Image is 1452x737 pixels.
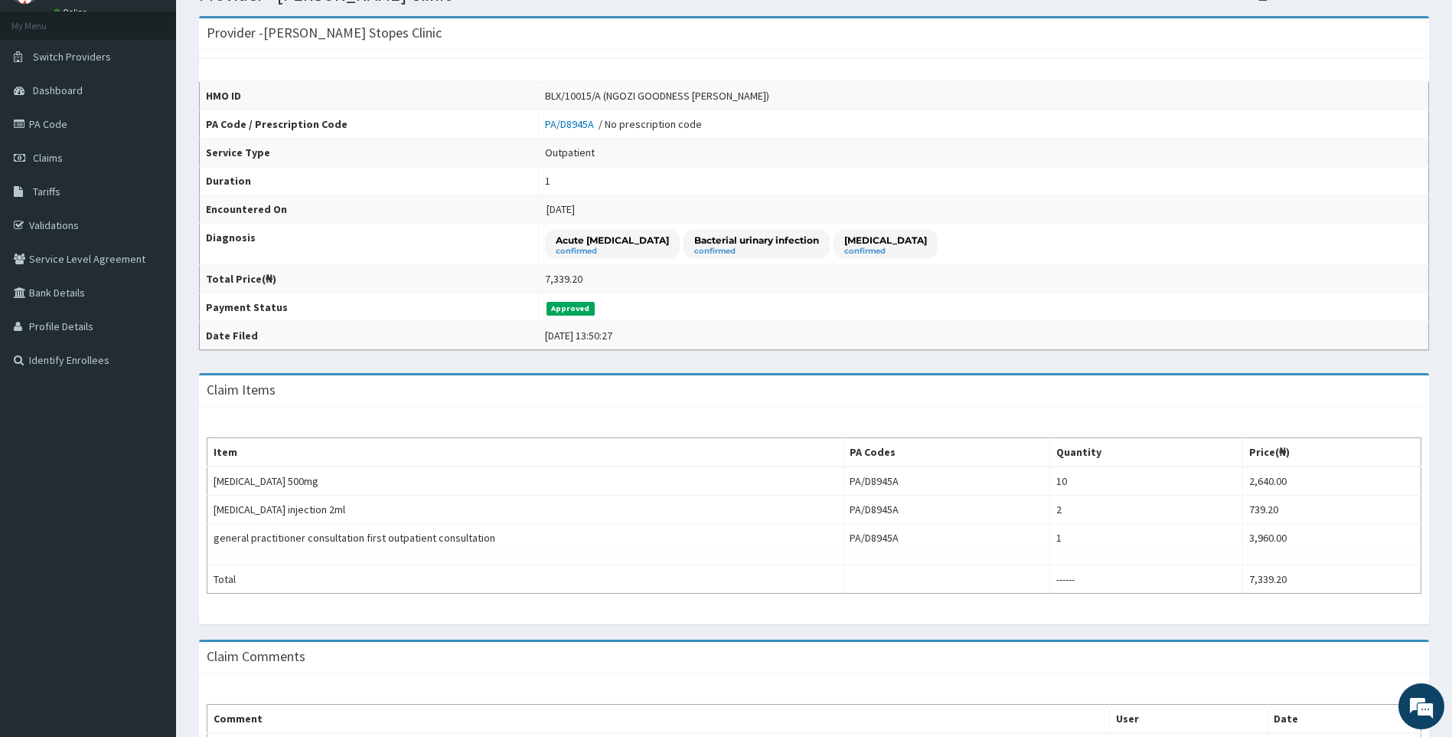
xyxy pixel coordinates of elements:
[207,565,843,594] td: Total
[844,234,927,247] p: [MEDICAL_DATA]
[843,496,1049,524] td: PA/D8945A
[1049,438,1243,467] th: Quantity
[843,467,1049,496] td: PA/D8945A
[200,224,539,265] th: Diagnosis
[547,302,595,316] span: Approved
[844,247,927,255] small: confirmed
[8,418,292,472] textarea: Type your message and hit 'Enter'
[1243,565,1421,594] td: 7,339.20
[200,322,539,350] th: Date Filed
[207,26,442,40] h3: Provider - [PERSON_NAME] Stopes Clinic
[200,265,539,293] th: Total Price(₦)
[207,650,305,663] h3: Claim Comments
[207,383,276,397] h3: Claim Items
[207,524,843,552] td: general practitioner consultation first outpatient consultation
[200,82,539,110] th: HMO ID
[1243,524,1421,552] td: 3,960.00
[54,7,90,18] a: Online
[207,496,843,524] td: [MEDICAL_DATA] injection 2ml
[80,86,257,106] div: Chat with us now
[1110,705,1268,734] th: User
[1243,496,1421,524] td: 739.20
[1243,438,1421,467] th: Price(₦)
[1049,524,1243,552] td: 1
[1243,467,1421,496] td: 2,640.00
[545,328,612,343] div: [DATE] 13:50:27
[694,234,819,247] p: Bacterial urinary infection
[843,524,1049,552] td: PA/D8945A
[207,467,843,496] td: [MEDICAL_DATA] 500mg
[200,167,539,195] th: Duration
[556,247,669,255] small: confirmed
[207,705,1110,734] th: Comment
[545,145,595,160] div: Outpatient
[545,271,582,287] div: 7,339.20
[33,151,63,165] span: Claims
[1268,705,1421,734] th: Date
[207,438,843,467] th: Item
[251,8,288,44] div: Minimize live chat window
[200,110,539,139] th: PA Code / Prescription Code
[545,173,550,188] div: 1
[545,88,769,103] div: BLX/10015/A (NGOZI GOODNESS [PERSON_NAME])
[33,50,111,64] span: Switch Providers
[1049,565,1243,594] td: ------
[33,84,83,97] span: Dashboard
[547,202,575,216] span: [DATE]
[1049,467,1243,496] td: 10
[89,193,211,348] span: We're online!
[200,195,539,224] th: Encountered On
[1049,496,1243,524] td: 2
[556,234,669,247] p: Acute [MEDICAL_DATA]
[545,117,599,131] a: PA/D8945A
[843,438,1049,467] th: PA Codes
[545,116,702,132] div: / No prescription code
[200,293,539,322] th: Payment Status
[200,139,539,167] th: Service Type
[28,77,62,115] img: d_794563401_company_1708531726252_794563401
[33,185,60,198] span: Tariffs
[694,247,819,255] small: confirmed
